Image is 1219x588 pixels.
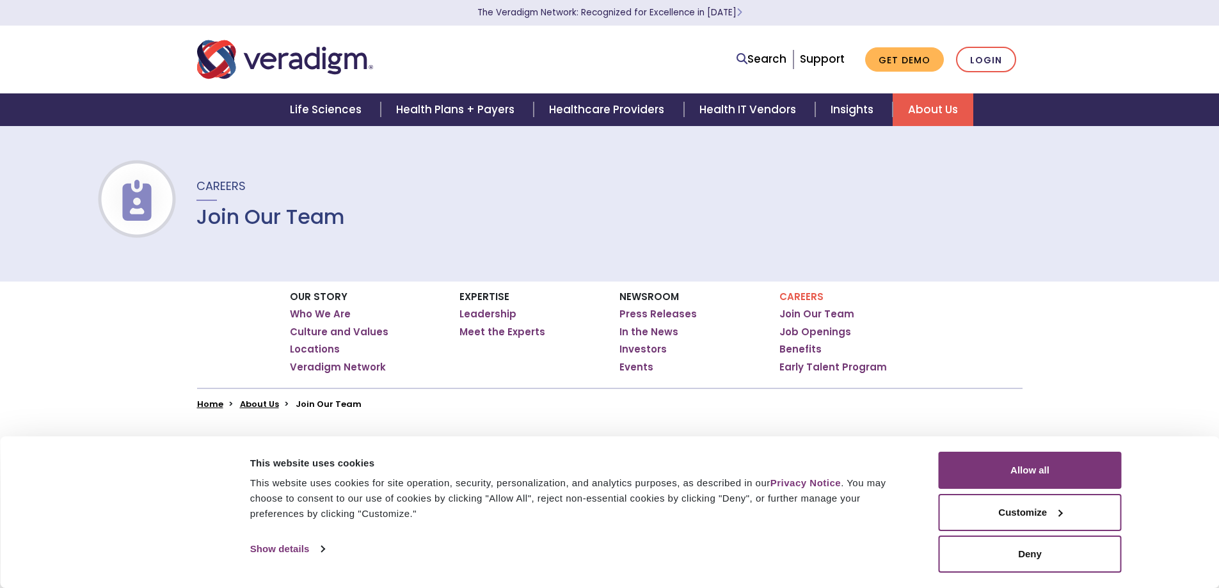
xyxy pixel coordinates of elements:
img: Veradigm logo [197,38,373,81]
a: Healthcare Providers [534,93,683,126]
div: This website uses cookies for site operation, security, personalization, and analytics purposes, ... [250,475,910,521]
a: Insights [815,93,893,126]
a: Home [197,398,223,410]
a: Veradigm Network [290,361,386,374]
a: Culture and Values [290,326,388,338]
a: Who We Are [290,308,351,321]
a: Search [737,51,786,68]
div: This website uses cookies [250,456,910,471]
h1: Join Our Team [196,205,345,229]
a: Health IT Vendors [684,93,815,126]
a: Privacy Notice [770,477,841,488]
a: Benefits [779,343,822,356]
span: Careers [196,178,246,194]
a: Health Plans + Payers [381,93,534,126]
a: Login [956,47,1016,73]
a: Get Demo [865,47,944,72]
span: Learn More [737,6,742,19]
button: Allow all [939,452,1122,489]
a: Show details [250,539,324,559]
a: Press Releases [619,308,697,321]
a: The Veradigm Network: Recognized for Excellence in [DATE]Learn More [477,6,742,19]
a: Life Sciences [275,93,381,126]
a: Events [619,361,653,374]
a: Meet the Experts [459,326,545,338]
a: Investors [619,343,667,356]
a: About Us [240,398,279,410]
a: Leadership [459,308,516,321]
a: Join Our Team [779,308,854,321]
a: Support [800,51,845,67]
button: Customize [939,494,1122,531]
a: About Us [893,93,973,126]
a: Early Talent Program [779,361,887,374]
button: Deny [939,536,1122,573]
a: Job Openings [779,326,851,338]
a: In the News [619,326,678,338]
a: Locations [290,343,340,356]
